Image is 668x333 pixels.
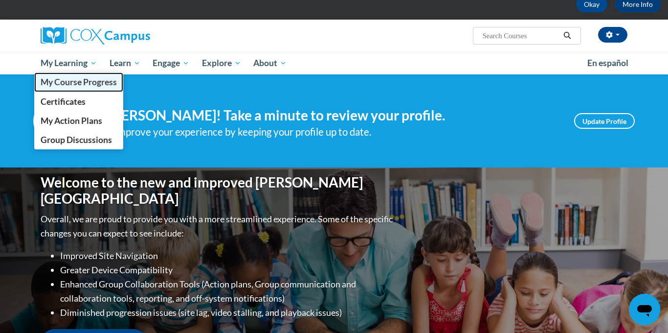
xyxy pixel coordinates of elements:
[33,99,77,143] img: Profile Image
[629,294,660,325] iframe: Button to launch messaging window
[34,92,123,111] a: Certificates
[34,52,103,74] a: My Learning
[41,27,226,45] a: Cox Campus
[41,57,97,69] span: My Learning
[247,52,293,74] a: About
[153,57,189,69] span: Engage
[26,52,642,74] div: Main menu
[103,52,147,74] a: Learn
[60,306,395,320] li: Diminished progression issues (site lag, video stalling, and playback issues)
[60,263,395,277] li: Greater Device Compatibility
[587,58,628,68] span: En español
[574,113,635,129] a: Update Profile
[598,27,627,43] button: Account Settings
[253,57,287,69] span: About
[34,72,123,92] a: My Course Progress
[34,111,123,130] a: My Action Plans
[196,52,247,74] a: Explore
[34,130,123,149] a: Group Discussions
[560,30,575,42] button: Search
[92,107,559,124] h4: Hi [PERSON_NAME]! Take a minute to review your profile.
[41,212,395,240] p: Overall, we are proud to provide you with a more streamlined experience. Some of the specific cha...
[581,53,635,73] a: En español
[110,57,140,69] span: Learn
[41,174,395,207] h1: Welcome to the new and improved [PERSON_NAME][GEOGRAPHIC_DATA]
[41,77,117,87] span: My Course Progress
[60,249,395,263] li: Improved Site Navigation
[482,30,560,42] input: Search Courses
[41,96,86,107] span: Certificates
[41,135,112,145] span: Group Discussions
[41,116,102,126] span: My Action Plans
[41,27,150,45] img: Cox Campus
[146,52,196,74] a: Engage
[92,124,559,140] div: Help improve your experience by keeping your profile up to date.
[60,277,395,306] li: Enhanced Group Collaboration Tools (Action plans, Group communication and collaboration tools, re...
[202,57,241,69] span: Explore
